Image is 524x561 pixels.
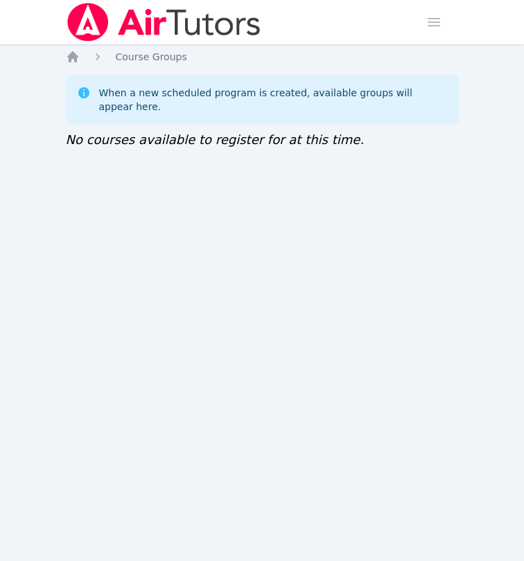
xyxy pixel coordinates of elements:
span: No courses available to register for at this time. [66,132,365,147]
a: Course Groups [116,50,187,64]
div: When a new scheduled program is created, available groups will appear here. [99,86,448,114]
span: Course Groups [116,51,187,62]
img: Air Tutors [66,3,262,42]
nav: Breadcrumb [66,50,459,64]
